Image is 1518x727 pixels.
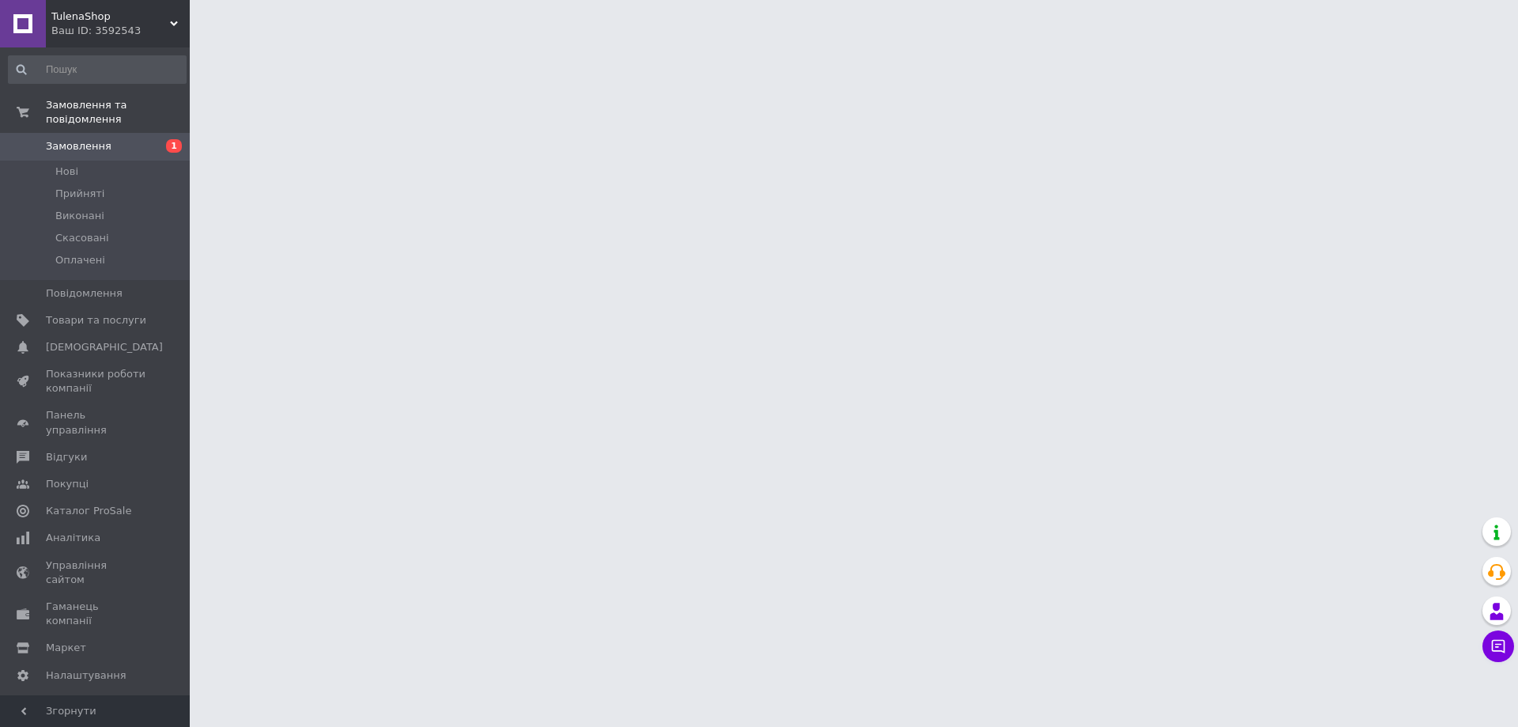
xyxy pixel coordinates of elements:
[46,139,111,153] span: Замовлення
[51,9,170,24] span: TulenaShop
[46,559,146,587] span: Управління сайтом
[55,253,105,267] span: Оплачені
[55,187,104,201] span: Прийняті
[166,139,182,153] span: 1
[1482,630,1514,662] button: Чат з покупцем
[51,24,190,38] div: Ваш ID: 3592543
[46,367,146,396] span: Показники роботи компанії
[46,504,131,518] span: Каталог ProSale
[46,286,123,301] span: Повідомлення
[46,477,89,491] span: Покупці
[8,55,187,84] input: Пошук
[55,165,78,179] span: Нові
[55,209,104,223] span: Виконані
[46,408,146,437] span: Панель управління
[46,600,146,628] span: Гаманець компанії
[46,450,87,464] span: Відгуки
[46,340,163,354] span: [DEMOGRAPHIC_DATA]
[55,231,109,245] span: Скасовані
[46,641,86,655] span: Маркет
[46,668,126,683] span: Налаштування
[46,531,100,545] span: Аналітика
[46,313,146,328] span: Товари та послуги
[46,98,190,127] span: Замовлення та повідомлення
